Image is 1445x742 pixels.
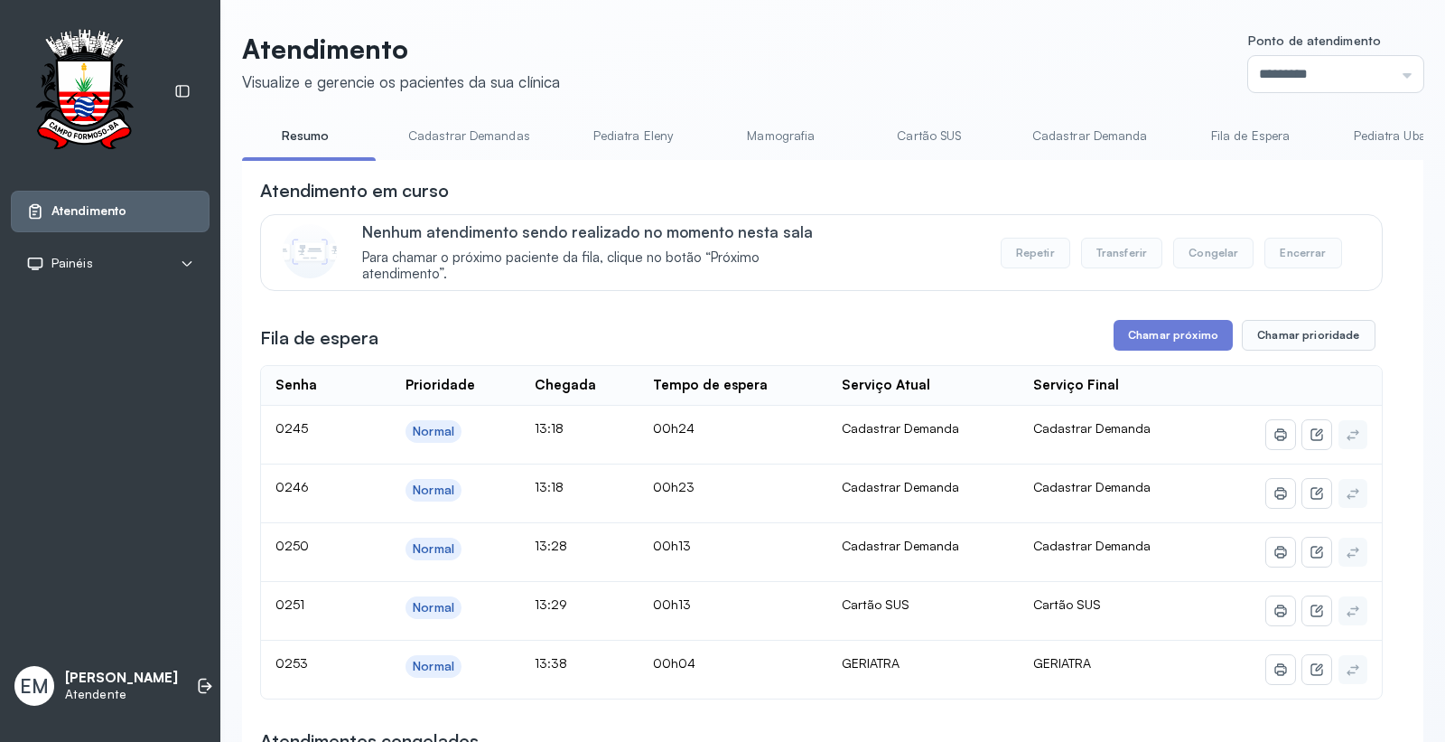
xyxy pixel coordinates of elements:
[842,479,1004,495] div: Cadastrar Demanda
[535,479,564,494] span: 13:18
[1173,238,1254,268] button: Congelar
[653,538,691,553] span: 00h13
[1033,596,1101,612] span: Cartão SUS
[1033,377,1119,394] div: Serviço Final
[1001,238,1070,268] button: Repetir
[1033,420,1151,436] span: Cadastrar Demanda
[362,222,840,241] p: Nenhum atendimento sendo realizado no momento nesta sala
[570,121,696,151] a: Pediatra Eleny
[242,121,368,151] a: Resumo
[1188,121,1314,151] a: Fila de Espera
[866,121,993,151] a: Cartão SUS
[275,377,317,394] div: Senha
[26,202,194,221] a: Atendimento
[535,596,567,612] span: 13:29
[413,483,454,498] div: Normal
[260,178,449,203] h3: Atendimento em curso
[275,538,309,553] span: 0250
[718,121,844,151] a: Mamografia
[1033,538,1151,553] span: Cadastrar Demanda
[51,256,93,271] span: Painéis
[535,377,596,394] div: Chegada
[1242,320,1375,351] button: Chamar prioridade
[283,224,337,278] img: Imagem de CalloutCard
[842,420,1004,437] div: Cadastrar Demanda
[653,420,695,436] span: 00h24
[1014,121,1166,151] a: Cadastrar Demanda
[242,72,560,91] div: Visualize e gerencie os pacientes da sua clínica
[842,655,1004,672] div: GERIATRA
[1114,320,1233,351] button: Chamar próximo
[1081,238,1163,268] button: Transferir
[362,249,840,284] span: Para chamar o próximo paciente da fila, clique no botão “Próximo atendimento”.
[260,325,378,351] h3: Fila de espera
[275,655,308,671] span: 0253
[653,479,695,494] span: 00h23
[275,420,308,436] span: 0245
[653,377,768,394] div: Tempo de espera
[535,420,564,436] span: 13:18
[19,29,149,155] img: Logotipo do estabelecimento
[1264,238,1341,268] button: Encerrar
[653,596,691,612] span: 00h13
[1033,479,1151,494] span: Cadastrar Demanda
[842,538,1004,554] div: Cadastrar Demanda
[406,377,475,394] div: Prioridade
[413,424,454,439] div: Normal
[1033,655,1091,671] span: GERIATRA
[413,659,454,674] div: Normal
[275,479,309,494] span: 0246
[65,670,178,687] p: [PERSON_NAME]
[275,596,304,612] span: 0251
[1248,33,1381,48] span: Ponto de atendimento
[51,203,126,219] span: Atendimento
[65,687,178,702] p: Atendente
[242,33,560,65] p: Atendimento
[535,538,567,553] span: 13:28
[390,121,548,151] a: Cadastrar Demandas
[842,377,930,394] div: Serviço Atual
[653,655,695,671] span: 00h04
[842,596,1004,613] div: Cartão SUS
[535,655,567,671] span: 13:38
[413,541,454,557] div: Normal
[413,600,454,615] div: Normal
